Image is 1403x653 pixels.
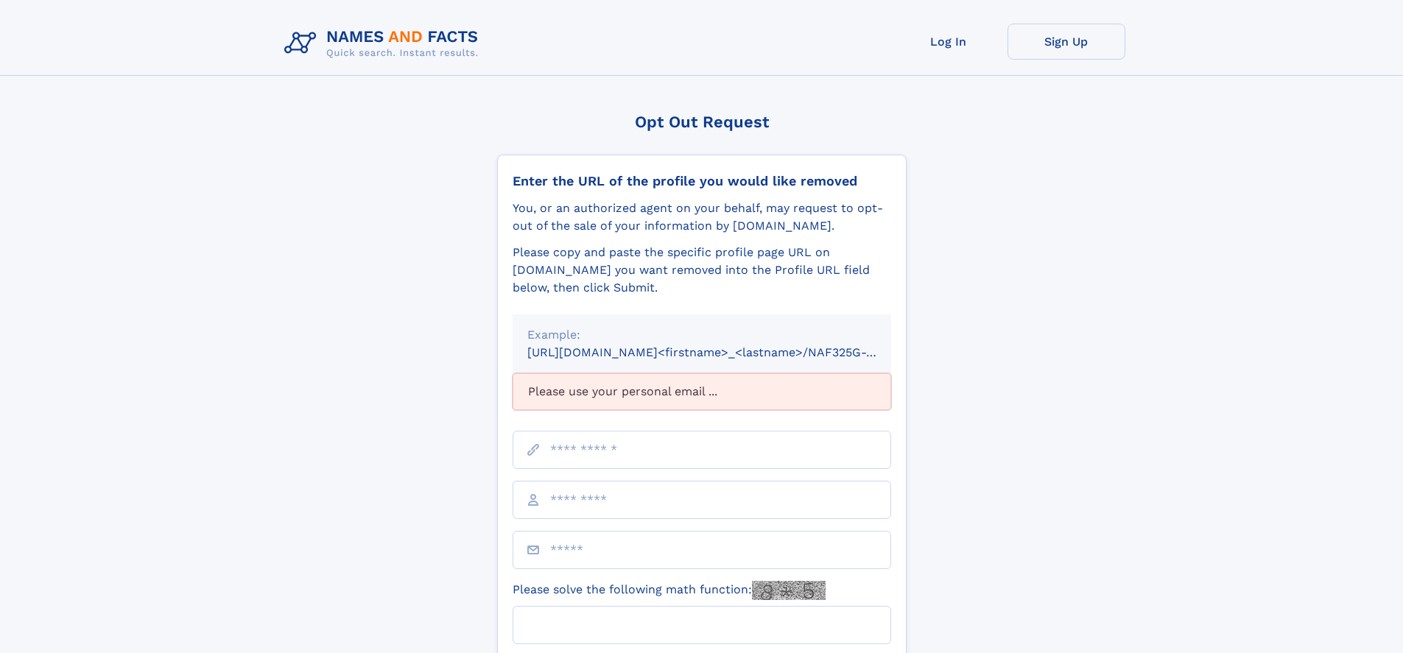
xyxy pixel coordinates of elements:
div: Example: [527,326,876,344]
label: Please solve the following math function: [513,581,826,600]
div: Please copy and paste the specific profile page URL on [DOMAIN_NAME] you want removed into the Pr... [513,244,891,297]
div: Enter the URL of the profile you would like removed [513,173,891,189]
div: You, or an authorized agent on your behalf, may request to opt-out of the sale of your informatio... [513,200,891,235]
a: Sign Up [1008,24,1125,60]
div: Please use your personal email ... [513,373,891,410]
div: Opt Out Request [497,113,907,131]
img: Logo Names and Facts [278,24,490,63]
small: [URL][DOMAIN_NAME]<firstname>_<lastname>/NAF325G-xxxxxxxx [527,345,919,359]
a: Log In [890,24,1008,60]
